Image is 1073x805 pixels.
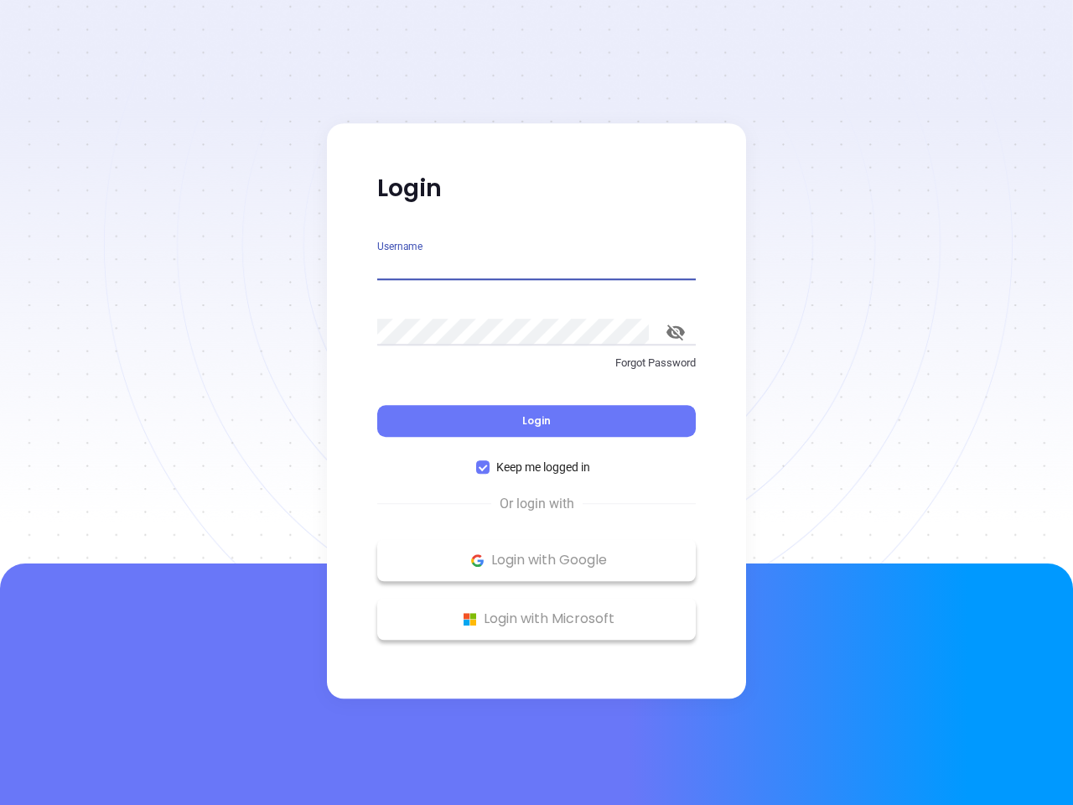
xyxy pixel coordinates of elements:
[522,413,551,428] span: Login
[377,355,696,385] a: Forgot Password
[377,355,696,371] p: Forgot Password
[377,598,696,640] button: Microsoft Logo Login with Microsoft
[490,458,597,476] span: Keep me logged in
[459,609,480,630] img: Microsoft Logo
[386,548,687,573] p: Login with Google
[656,312,696,352] button: toggle password visibility
[386,606,687,631] p: Login with Microsoft
[377,539,696,581] button: Google Logo Login with Google
[467,550,488,571] img: Google Logo
[491,494,583,514] span: Or login with
[377,241,422,252] label: Username
[377,174,696,204] p: Login
[377,405,696,437] button: Login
